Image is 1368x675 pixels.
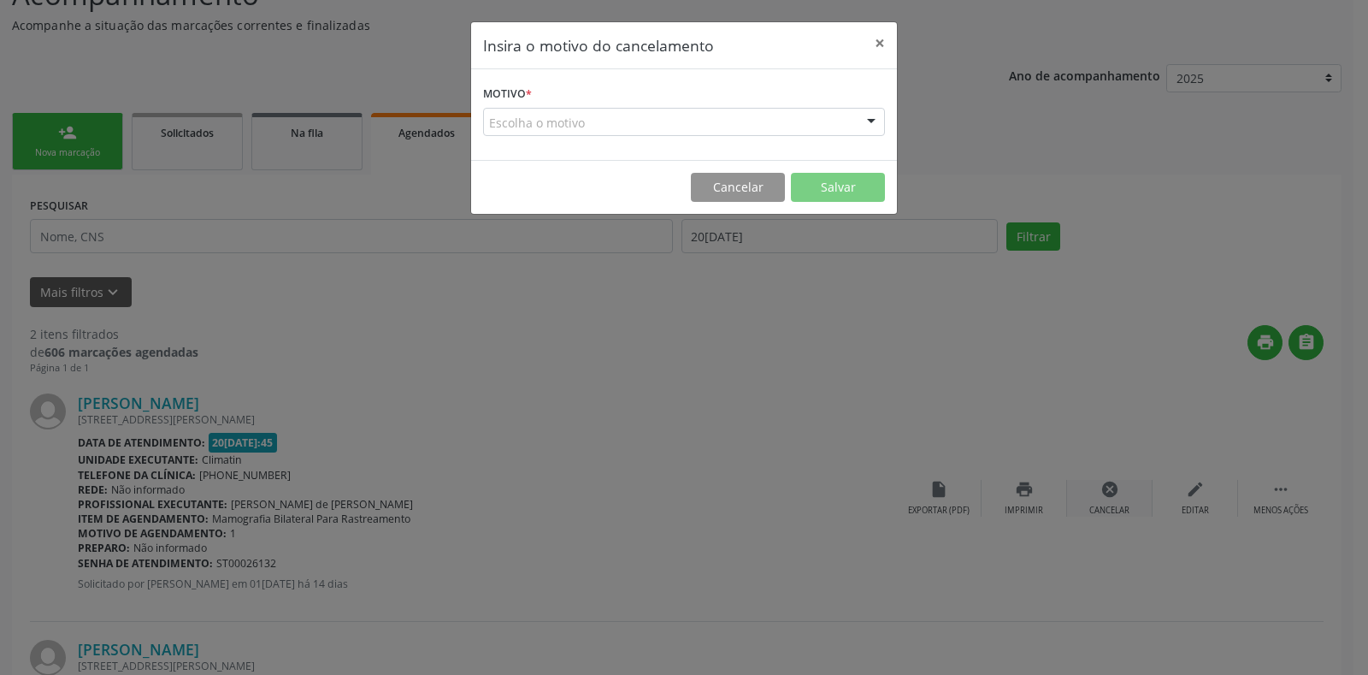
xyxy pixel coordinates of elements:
[691,173,785,202] button: Cancelar
[863,22,897,64] button: Close
[483,34,714,56] h5: Insira o motivo do cancelamento
[791,173,885,202] button: Salvar
[483,81,532,108] label: Motivo
[489,114,585,132] span: Escolha o motivo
